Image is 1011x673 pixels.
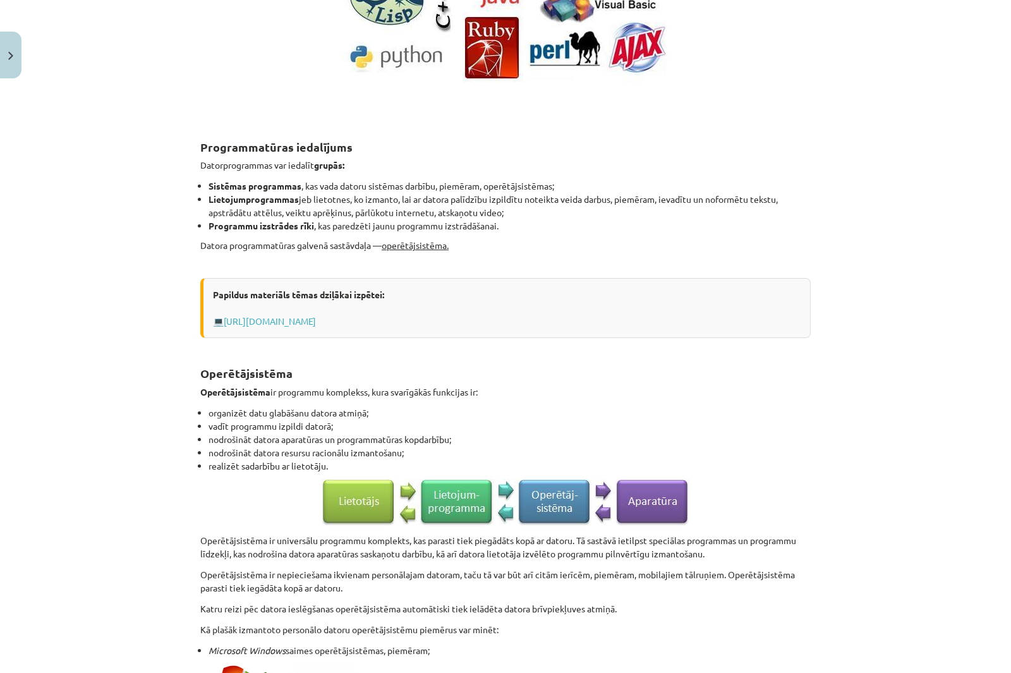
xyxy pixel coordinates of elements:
[209,219,811,233] li: , kas paredzēti jaunu programmu izstrādāšanai.
[213,289,384,300] strong: Papildus materiāls tēmas dziļākai izpētei:
[209,193,811,219] li: jeb lietotnes, ko izmanto, lai ar datora palīdzību izpildītu noteikta veida darbus, piemēram, iev...
[200,534,811,561] p: Operētājsistēma ir universālu programmu komplekts, kas parasti tiek piegādāts kopā ar datoru. Tā ...
[200,386,270,397] strong: Operētājsistēma
[314,159,344,171] strong: grupās:
[209,406,811,420] li: organizēt datu glabāšanu datora atmiņā;
[8,52,13,60] img: icon-close-lesson-0947bae3869378f0d4975bcd49f059093ad1ed9edebbc8119c70593378902aed.svg
[209,193,299,205] strong: Lietojumprogrammas
[209,645,286,656] em: Microsoft Windows
[200,140,353,154] strong: Programmatūras iedalījums
[209,180,301,191] strong: Sistēmas programmas
[209,644,811,657] li: saimes operētājsistēmas, piemēram;
[209,420,811,433] li: vadīt programmu izpildi datorā;
[209,220,314,231] strong: Programmu izstrādes rīki
[200,366,293,380] strong: Operētājsistēma
[200,239,811,265] p: Datora programmatūras galvenā sastāvdaļa —
[200,568,811,595] p: Operētājsistēma ir nepieciešama ikvienam personālajam datoram, taču tā var būt arī citām ierīcēm,...
[209,459,811,473] li: realizēt sadarbību ar lietotāju.
[200,278,811,338] div: 💻
[200,159,811,172] p: Datorprogrammas var iedalīt
[209,179,811,193] li: , kas vada datoru sistēmas darbību, piemēram, operētājsistēmas;
[209,446,811,459] li: nodrošināt datora resursu racionālu izmantošanu;
[382,239,449,251] u: operētājsistēma.
[200,385,811,399] p: ir programmu komplekss, kura svarīgākās funkcijas ir:
[200,623,811,636] p: Kā plašāk izmantoto personālo datoru operētājsistēmu piemērus var minēt:
[224,315,316,327] a: [URL][DOMAIN_NAME]
[200,602,811,615] p: Katru reizi pēc datora ieslēgšanas operētājsistēma automātiski tiek ielādēta datora brīvpiekļuves...
[209,433,811,446] li: nodrošināt datora aparatūras un programmatūras kopdarbību;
